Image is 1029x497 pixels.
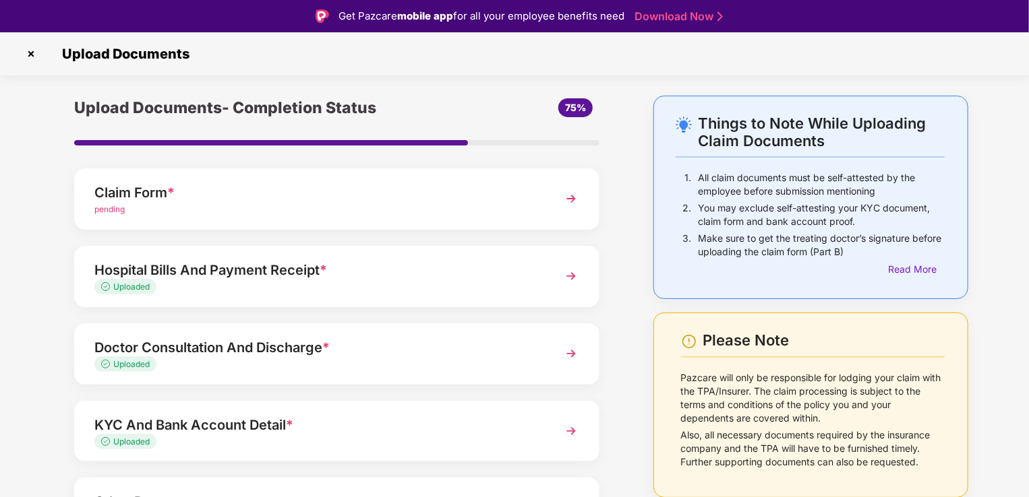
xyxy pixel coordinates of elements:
[113,436,150,446] span: Uploaded
[94,337,539,358] div: Doctor Consultation And Discharge
[559,341,583,366] img: svg+xml;base64,PHN2ZyBpZD0iTmV4dCIgeG1sbnM9Imh0dHA6Ly93d3cudzMub3JnLzIwMDAvc3ZnIiB3aWR0aD0iMzYiIG...
[559,264,583,288] img: svg+xml;base64,PHN2ZyBpZD0iTmV4dCIgeG1sbnM9Imh0dHA6Ly93d3cudzMub3JnLzIwMDAvc3ZnIiB3aWR0aD0iMzYiIG...
[682,201,691,228] p: 2.
[113,281,150,292] span: Uploaded
[559,187,583,211] img: svg+xml;base64,PHN2ZyBpZD0iTmV4dCIgeG1sbnM9Imh0dHA6Ly93d3cudzMub3JnLzIwMDAvc3ZnIiB3aWR0aD0iMzYiIG...
[101,437,113,446] img: svg+xml;base64,PHN2ZyB4bWxucz0iaHR0cDovL3d3dy53My5vcmcvMjAwMC9zdmciIHdpZHRoPSIxMy4zMzMiIGhlaWdodD...
[113,359,150,369] span: Uploaded
[74,96,424,120] div: Upload Documents- Completion Status
[717,9,723,24] img: Stroke
[559,419,583,443] img: svg+xml;base64,PHN2ZyBpZD0iTmV4dCIgeG1sbnM9Imh0dHA6Ly93d3cudzMub3JnLzIwMDAvc3ZnIiB3aWR0aD0iMzYiIG...
[681,333,697,350] img: svg+xml;base64,PHN2ZyBpZD0iV2FybmluZ18tXzI0eDI0IiBkYXRhLW5hbWU9Ildhcm5pbmcgLSAyNHgyNCIgeG1sbnM9Im...
[94,414,539,436] div: KYC And Bank Account Detail
[676,117,692,133] img: svg+xml;base64,PHN2ZyB4bWxucz0iaHR0cDovL3d3dy53My5vcmcvMjAwMC9zdmciIHdpZHRoPSIyNC4wOTMiIGhlaWdodD...
[339,8,624,24] div: Get Pazcare for all your employee benefits need
[94,182,539,203] div: Claim Form
[698,114,945,150] div: Things to Note While Uploading Claim Documents
[635,9,719,24] a: Download Now
[316,9,329,23] img: Logo
[889,262,945,277] div: Read More
[101,360,113,368] img: svg+xml;base64,PHN2ZyB4bWxucz0iaHR0cDovL3d3dy53My5vcmcvMjAwMC9zdmciIHdpZHRoPSIxMy4zMzMiIGhlaWdodD...
[698,201,945,228] p: You may exclude self-attesting your KYC document, claim form and bank account proof.
[49,46,196,62] span: Upload Documents
[565,102,586,113] span: 75%
[101,282,113,291] img: svg+xml;base64,PHN2ZyB4bWxucz0iaHR0cDovL3d3dy53My5vcmcvMjAwMC9zdmciIHdpZHRoPSIxMy4zMzMiIGhlaWdodD...
[684,171,691,198] p: 1.
[703,331,945,350] div: Please Note
[682,232,691,259] p: 3.
[681,428,945,469] p: Also, all necessary documents required by the insurance company and the TPA will have to be furni...
[681,371,945,425] p: Pazcare will only be responsible for lodging your claim with the TPA/Insurer. The claim processin...
[698,232,945,259] p: Make sure to get the treating doctor’s signature before uploading the claim form (Part B)
[397,9,453,22] strong: mobile app
[94,259,539,281] div: Hospital Bills And Payment Receipt
[20,43,42,65] img: svg+xml;base64,PHN2ZyBpZD0iQ3Jvc3MtMzJ4MzIiIHhtbG5zPSJodHRwOi8vd3d3LnczLm9yZy8yMDAwL3N2ZyIgd2lkdG...
[698,171,945,198] p: All claim documents must be self-attested by the employee before submission mentioning
[94,204,125,214] span: pending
